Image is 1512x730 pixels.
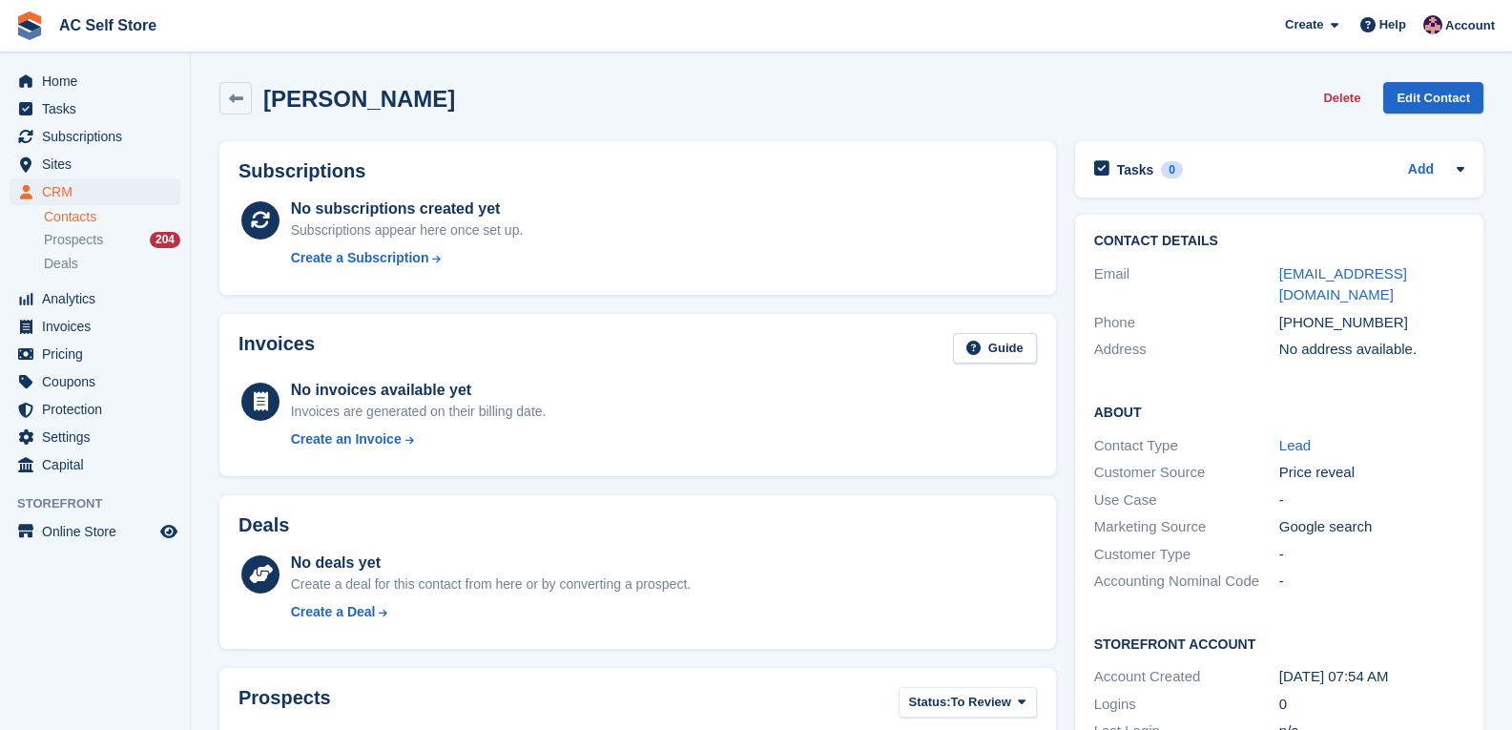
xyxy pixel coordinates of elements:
[291,198,524,220] div: No subscriptions created yet
[44,231,103,249] span: Prospects
[10,178,180,205] a: menu
[1094,263,1279,306] div: Email
[1094,634,1464,653] h2: Storefront Account
[951,693,1011,712] span: To Review
[1279,694,1464,716] div: 0
[291,552,691,574] div: No deals yet
[953,333,1037,365] a: Guide
[44,255,78,273] span: Deals
[42,368,156,395] span: Coupons
[909,693,951,712] span: Status:
[42,424,156,450] span: Settings
[1279,516,1464,538] div: Google search
[10,123,180,150] a: menu
[1094,544,1279,566] div: Customer Type
[238,333,315,365] h2: Invoices
[42,396,156,423] span: Protection
[291,574,691,594] div: Create a deal for this contact from here or by converting a prospect.
[150,232,180,248] div: 204
[52,10,164,41] a: AC Self Store
[291,379,547,402] div: No invoices available yet
[1279,462,1464,484] div: Price reveal
[17,494,190,513] span: Storefront
[1279,265,1407,303] a: [EMAIL_ADDRESS][DOMAIN_NAME]
[42,95,156,122] span: Tasks
[10,341,180,367] a: menu
[10,368,180,395] a: menu
[1279,437,1311,453] a: Lead
[899,687,1037,719] button: Status: To Review
[42,123,156,150] span: Subscriptions
[1279,339,1464,361] div: No address available.
[10,151,180,177] a: menu
[1279,544,1464,566] div: -
[1379,15,1406,34] span: Help
[1279,666,1464,688] div: [DATE] 07:54 AM
[1279,312,1464,334] div: [PHONE_NUMBER]
[1094,339,1279,361] div: Address
[10,451,180,478] a: menu
[10,424,180,450] a: menu
[291,248,524,268] a: Create a Subscription
[42,313,156,340] span: Invoices
[1285,15,1323,34] span: Create
[42,285,156,312] span: Analytics
[291,429,547,449] a: Create an Invoice
[1094,462,1279,484] div: Customer Source
[1423,15,1442,34] img: Ted Cox
[291,248,429,268] div: Create a Subscription
[1408,159,1434,181] a: Add
[10,68,180,94] a: menu
[291,220,524,240] div: Subscriptions appear here once set up.
[10,95,180,122] a: menu
[238,160,1037,182] h2: Subscriptions
[42,68,156,94] span: Home
[42,178,156,205] span: CRM
[1094,402,1464,421] h2: About
[1279,490,1464,511] div: -
[42,151,156,177] span: Sites
[263,86,455,112] h2: [PERSON_NAME]
[10,285,180,312] a: menu
[291,602,376,622] div: Create a Deal
[1279,571,1464,593] div: -
[1094,694,1279,716] div: Logins
[1094,435,1279,457] div: Contact Type
[1161,161,1183,178] div: 0
[44,208,180,226] a: Contacts
[1094,490,1279,511] div: Use Case
[44,254,180,274] a: Deals
[1315,82,1368,114] button: Delete
[42,341,156,367] span: Pricing
[291,402,547,422] div: Invoices are generated on their billing date.
[291,429,402,449] div: Create an Invoice
[1094,312,1279,334] div: Phone
[1094,571,1279,593] div: Accounting Nominal Code
[291,602,691,622] a: Create a Deal
[238,687,331,722] h2: Prospects
[1117,161,1154,178] h2: Tasks
[10,313,180,340] a: menu
[44,230,180,250] a: Prospects 204
[1445,16,1495,35] span: Account
[1094,666,1279,688] div: Account Created
[1094,234,1464,249] h2: Contact Details
[157,520,180,543] a: Preview store
[10,518,180,545] a: menu
[42,451,156,478] span: Capital
[10,396,180,423] a: menu
[42,518,156,545] span: Online Store
[1094,516,1279,538] div: Marketing Source
[238,514,289,536] h2: Deals
[15,11,44,40] img: stora-icon-8386f47178a22dfd0bd8f6a31ec36ba5ce8667c1dd55bd0f319d3a0aa187defe.svg
[1383,82,1483,114] a: Edit Contact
